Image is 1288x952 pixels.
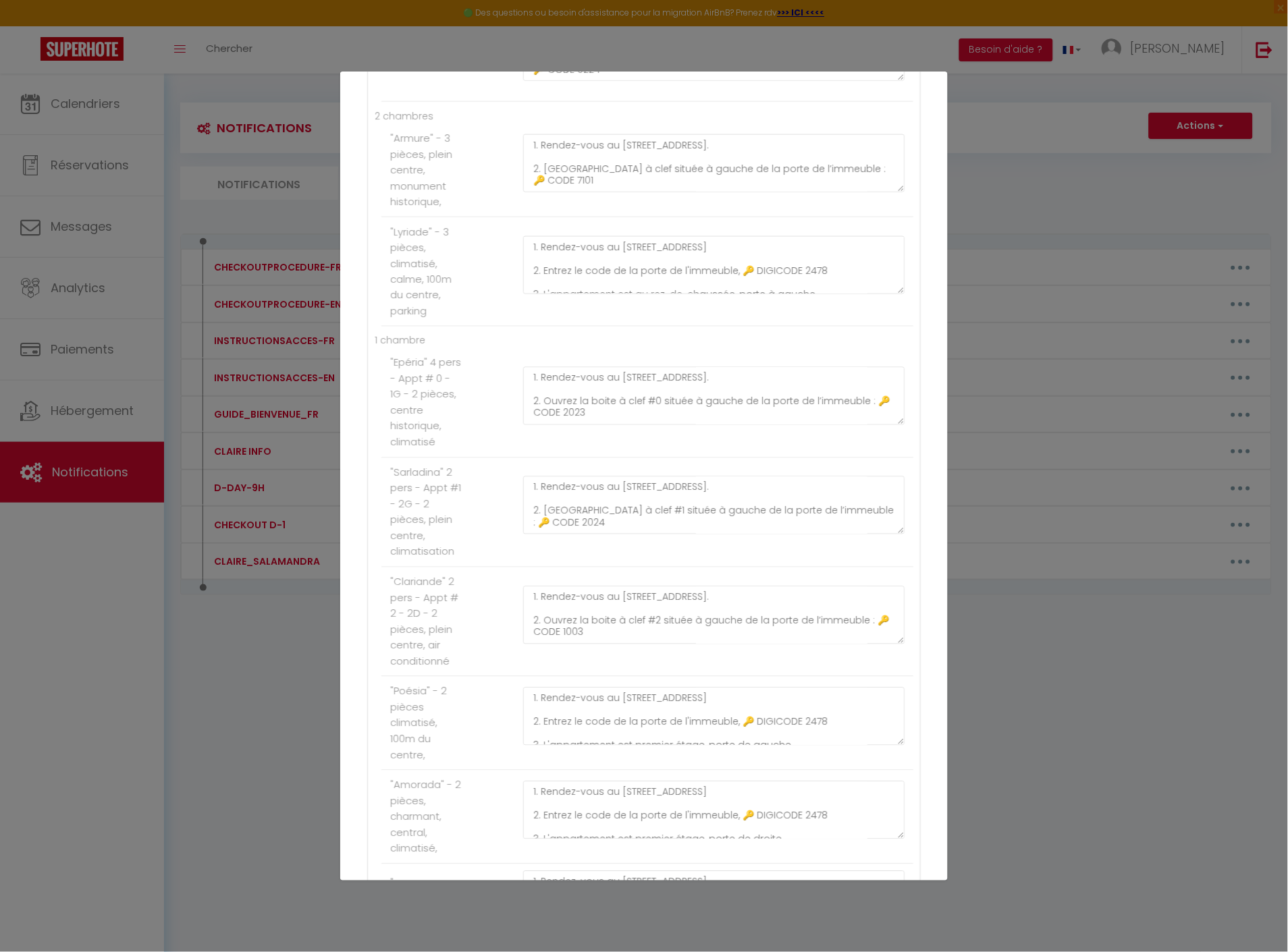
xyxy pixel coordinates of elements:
label: "Sarladina" 2 pers - Appt #1 - 2G - 2 pièces, plein centre, climatisation [390,465,461,560]
label: "Lyriade" - 3 pièces, climatisé, calme, 100m du centre, parking [390,224,461,319]
label: "[GEOGRAPHIC_DATA]", 2 pièces, centre historique [390,875,500,939]
label: "Clariande" 2 pers - Appt # 2 - 2D - 2 pièces, plein centre, air conditionné [390,574,461,669]
label: 2 chambres [375,109,433,123]
label: "Armure" - 3 pièces, plein centre, monument historique, [390,130,461,210]
label: 1 chambre [375,333,425,348]
label: "Amorada" - 2 pièces, charmant, central, climatisé, [390,777,461,857]
label: "Poésia" - 2 pièces climatisé, 100m du centre, [390,683,461,763]
label: "Epéria" 4 pers - Appt # 0 - 1G - 2 pièces, centre historique, climatisé [390,355,461,450]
